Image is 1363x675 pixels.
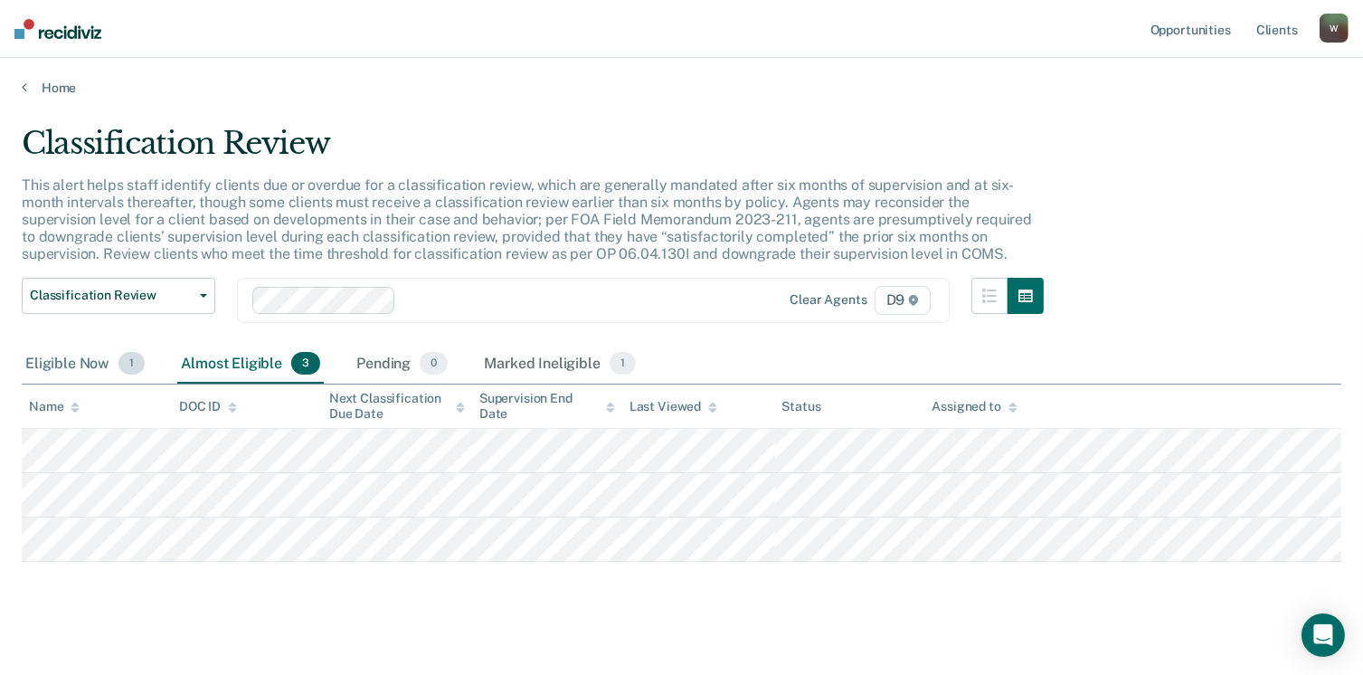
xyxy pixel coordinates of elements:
[22,125,1044,176] div: Classification Review
[479,391,615,422] div: Supervision End Date
[1301,613,1345,657] div: Open Intercom Messenger
[177,345,324,385] div: Almost Eligible3
[790,292,866,308] div: Clear agents
[629,399,717,414] div: Last Viewed
[22,80,1341,96] a: Home
[22,278,215,314] button: Classification Review
[291,352,320,376] span: 3
[932,399,1017,414] div: Assigned to
[1320,14,1349,43] button: W
[22,176,1032,263] p: This alert helps staff identify clients due or overdue for a classification review, which are gen...
[179,399,237,414] div: DOC ID
[420,352,448,376] span: 0
[353,345,451,385] div: Pending0
[22,345,148,385] div: Eligible Now1
[14,19,101,39] img: Recidiviz
[782,399,821,414] div: Status
[610,352,636,376] span: 1
[480,345,639,385] div: Marked Ineligible1
[118,352,145,376] span: 1
[29,399,80,414] div: Name
[329,391,465,422] div: Next Classification Due Date
[875,286,932,315] span: D9
[30,288,193,303] span: Classification Review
